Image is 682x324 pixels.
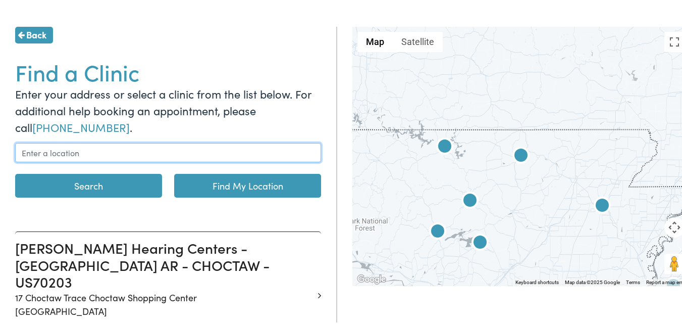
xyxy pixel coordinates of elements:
button: Keyboard shortcuts [515,277,559,284]
a: Back [15,25,53,41]
a: Terms (opens in new tab) [626,277,640,283]
span: Map data ©2025 Google [565,277,620,283]
a: [PHONE_NUMBER] [32,117,130,133]
button: Show satellite imagery [393,30,443,50]
a: Open this area in Google Maps (opens a new window) [355,271,388,284]
input: Enter a location [15,141,321,160]
p: 17 Choctaw Trace Choctaw Shopping Center [GEOGRAPHIC_DATA] [15,289,313,316]
span: Back [26,26,46,39]
a: [PERSON_NAME] Hearing Centers - [GEOGRAPHIC_DATA] AR - CHOCTAW - US70203 17 Choctaw Trace Choctaw... [15,238,313,316]
button: Show street map [357,30,393,50]
h1: Find a Clinic [15,57,321,83]
button: Search [15,172,162,196]
a: Find My Location [174,172,321,196]
h3: [PERSON_NAME] Hearing Centers - [GEOGRAPHIC_DATA] AR - CHOCTAW - US70203 [15,238,313,289]
p: Enter your address or select a clinic from the list below. For additional help booking an appoint... [15,83,321,133]
img: Google [355,271,388,284]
